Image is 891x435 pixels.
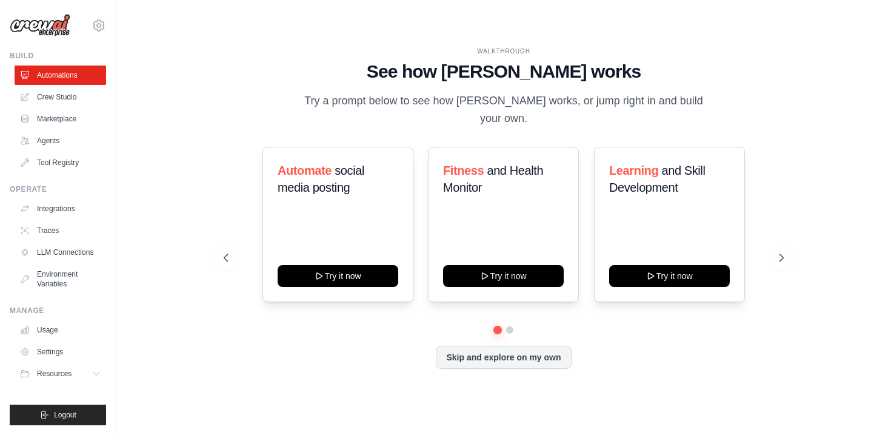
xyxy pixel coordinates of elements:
[15,131,106,150] a: Agents
[443,265,564,287] button: Try it now
[15,153,106,172] a: Tool Registry
[54,410,76,420] span: Logout
[278,164,332,177] span: Automate
[609,164,658,177] span: Learning
[830,377,891,435] iframe: Chat Widget
[10,14,70,37] img: Logo
[436,346,571,369] button: Skip and explore on my own
[15,364,106,383] button: Resources
[15,342,106,362] a: Settings
[37,369,72,379] span: Resources
[15,109,106,129] a: Marketplace
[443,164,484,177] span: Fitness
[10,51,106,61] div: Build
[224,61,783,83] h1: See how [PERSON_NAME] works
[278,265,398,287] button: Try it now
[15,66,106,85] a: Automations
[224,47,783,56] div: WALKTHROUGH
[300,92,707,128] p: Try a prompt below to see how [PERSON_NAME] works, or jump right in and build your own.
[15,199,106,218] a: Integrations
[443,164,543,194] span: and Health Monitor
[10,184,106,194] div: Operate
[15,243,106,262] a: LLM Connections
[10,405,106,425] button: Logout
[609,164,705,194] span: and Skill Development
[15,265,106,294] a: Environment Variables
[15,320,106,340] a: Usage
[15,87,106,107] a: Crew Studio
[609,265,730,287] button: Try it now
[10,306,106,315] div: Manage
[15,221,106,240] a: Traces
